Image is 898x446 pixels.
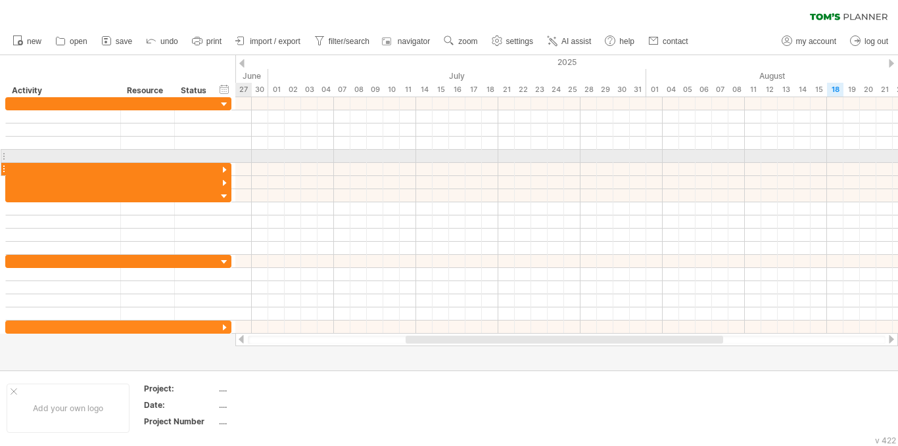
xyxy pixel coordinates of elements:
[778,83,794,97] div: Wednesday, 13 August 2025
[465,83,482,97] div: Thursday, 17 July 2025
[811,83,827,97] div: Friday, 15 August 2025
[52,33,91,50] a: open
[613,83,630,97] div: Wednesday, 30 July 2025
[144,416,216,427] div: Project Number
[548,83,564,97] div: Thursday, 24 July 2025
[380,33,434,50] a: navigator
[458,37,477,46] span: zoom
[778,33,840,50] a: my account
[27,37,41,46] span: new
[350,83,367,97] div: Tuesday, 8 July 2025
[416,83,433,97] div: Monday, 14 July 2025
[367,83,383,97] div: Wednesday, 9 July 2025
[144,383,216,394] div: Project:
[580,83,597,97] div: Monday, 28 July 2025
[745,83,761,97] div: Monday, 11 August 2025
[440,33,481,50] a: zoom
[219,399,329,411] div: ....
[564,83,580,97] div: Friday, 25 July 2025
[250,37,300,46] span: import / export
[875,435,896,445] div: v 422
[827,83,843,97] div: Monday, 18 August 2025
[602,33,638,50] a: help
[531,83,548,97] div: Wednesday, 23 July 2025
[696,83,712,97] div: Wednesday, 6 August 2025
[712,83,728,97] div: Thursday, 7 August 2025
[400,83,416,97] div: Friday, 11 July 2025
[219,383,329,394] div: ....
[235,83,252,97] div: Friday, 27 June 2025
[334,83,350,97] div: Monday, 7 July 2025
[843,83,860,97] div: Tuesday, 19 August 2025
[876,83,893,97] div: Thursday, 21 August 2025
[206,37,222,46] span: print
[433,83,449,97] div: Tuesday, 15 July 2025
[70,37,87,46] span: open
[116,37,132,46] span: save
[268,83,285,97] div: Tuesday, 1 July 2025
[144,399,216,411] div: Date:
[728,83,745,97] div: Friday, 8 August 2025
[498,83,515,97] div: Monday, 21 July 2025
[329,37,369,46] span: filter/search
[449,83,465,97] div: Wednesday, 16 July 2025
[663,37,688,46] span: contact
[301,83,318,97] div: Thursday, 3 July 2025
[9,33,45,50] a: new
[794,83,811,97] div: Thursday, 14 August 2025
[311,33,373,50] a: filter/search
[645,33,692,50] a: contact
[160,37,178,46] span: undo
[219,416,329,427] div: ....
[796,37,836,46] span: my account
[646,83,663,97] div: Friday, 1 August 2025
[268,69,646,83] div: July 2025
[318,83,334,97] div: Friday, 4 July 2025
[663,83,679,97] div: Monday, 4 August 2025
[232,33,304,50] a: import / export
[398,37,430,46] span: navigator
[285,83,301,97] div: Wednesday, 2 July 2025
[561,37,591,46] span: AI assist
[143,33,182,50] a: undo
[597,83,613,97] div: Tuesday, 29 July 2025
[189,33,225,50] a: print
[383,83,400,97] div: Thursday, 10 July 2025
[506,37,533,46] span: settings
[544,33,595,50] a: AI assist
[679,83,696,97] div: Tuesday, 5 August 2025
[12,84,113,97] div: Activity
[864,37,888,46] span: log out
[98,33,136,50] a: save
[515,83,531,97] div: Tuesday, 22 July 2025
[761,83,778,97] div: Tuesday, 12 August 2025
[847,33,892,50] a: log out
[488,33,537,50] a: settings
[252,83,268,97] div: Monday, 30 June 2025
[860,83,876,97] div: Wednesday, 20 August 2025
[127,84,167,97] div: Resource
[482,83,498,97] div: Friday, 18 July 2025
[7,384,130,433] div: Add your own logo
[630,83,646,97] div: Thursday, 31 July 2025
[619,37,634,46] span: help
[181,84,210,97] div: Status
